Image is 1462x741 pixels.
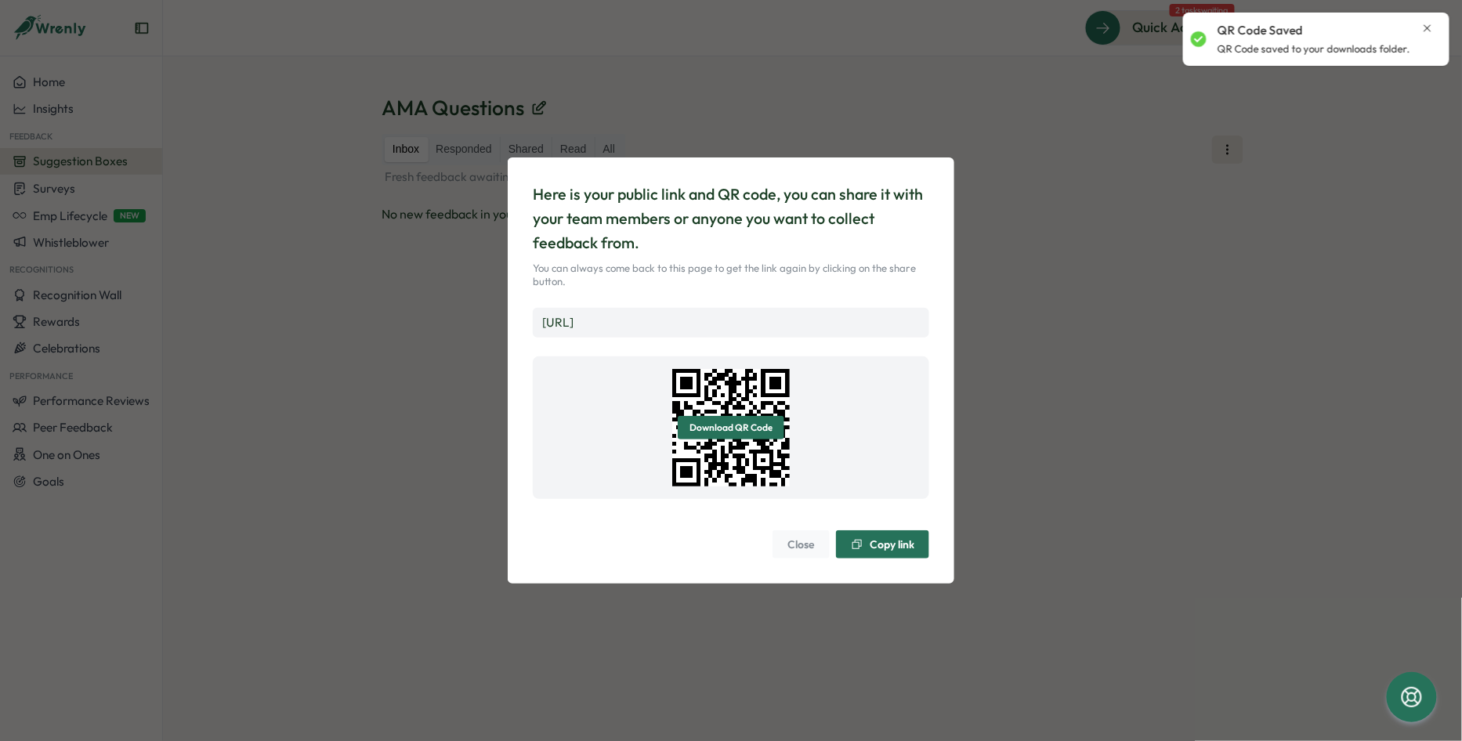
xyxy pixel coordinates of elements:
[773,530,830,558] button: Close
[542,315,574,330] a: [URL]
[533,262,929,289] p: You can always come back to this page to get the link again by clicking on the share button.
[836,530,929,558] button: Copy link
[1218,22,1303,39] p: QR Code Saved
[1421,22,1434,34] button: Close notification
[678,416,784,439] button: Download QR Code
[1218,42,1410,56] p: QR Code saved to your downloads folder.
[689,417,773,439] span: Download QR Code
[533,183,929,255] p: Here is your public link and QR code, you can share it with your team members or anyone you want ...
[870,539,914,550] span: Copy link
[787,531,815,558] span: Close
